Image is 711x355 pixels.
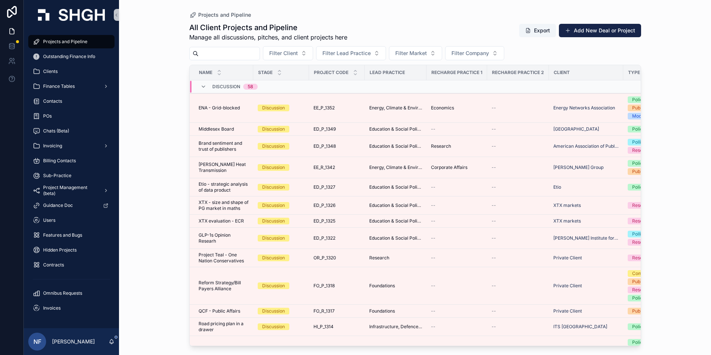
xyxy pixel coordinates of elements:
[553,202,581,208] a: XTX markets
[369,218,422,224] span: Education & Social Policy
[258,282,305,289] a: Discussion
[258,218,305,224] a: Discussion
[632,239,652,246] div: Research
[492,218,496,224] span: --
[369,164,422,170] a: Energy, Climate & Environment
[492,70,544,76] span: Recharge Practice 2
[431,308,483,314] a: --
[43,143,62,149] span: Invoicing
[369,202,422,208] a: Education & Social Policy
[369,308,395,314] span: Foundations
[43,262,64,268] span: Contracts
[553,105,619,111] a: Energy Networks Association
[199,252,249,264] a: Project Teal - One Nation Conservatives
[628,184,679,191] a: Policy
[553,164,604,170] span: [PERSON_NAME] Group
[431,164,483,170] a: Corporate Affairs
[28,80,115,93] a: Finance Tables
[313,126,336,132] span: ED_P_1349
[199,308,249,314] a: QCF - Public Affairs
[43,202,73,208] span: Guidance Doc
[199,199,249,211] span: XTX - size and shape of PG market in maths
[553,105,615,111] a: Energy Networks Association
[553,308,619,314] a: Private Client
[369,324,422,330] span: Infrastructure, Defence, Industrial, Transport
[431,143,451,149] span: Research
[431,255,435,261] span: --
[28,214,115,227] a: Users
[43,98,62,104] span: Contacts
[632,339,645,346] div: Policy
[258,164,305,171] a: Discussion
[628,255,679,261] a: Research
[431,105,454,111] span: Economics
[199,321,249,333] a: Road pricing plan in a drawer
[553,184,619,190] a: Etio
[431,235,435,241] span: --
[262,143,285,150] div: Discussion
[632,147,652,154] div: Research
[262,235,285,242] div: Discussion
[262,308,285,314] div: Discussion
[553,283,582,289] a: Private Client
[553,283,619,289] a: Private Client
[262,105,285,111] div: Discussion
[553,235,619,241] a: [PERSON_NAME] Institute for Global Change
[313,324,334,330] span: HI_P_1314
[313,202,335,208] span: ED_P_1326
[445,46,504,60] button: Select Button
[492,143,544,149] a: --
[492,308,544,314] a: --
[492,324,544,330] a: --
[262,202,285,209] div: Discussion
[24,30,119,324] div: scrollable content
[316,46,386,60] button: Select Button
[369,126,422,132] span: Education & Social Policy
[632,168,660,175] div: Public Affairs
[519,24,556,37] button: Export
[492,235,496,241] span: --
[628,126,679,132] a: Policy
[369,235,422,241] span: Education & Social Policy
[313,105,335,111] span: EE_P_1352
[431,184,483,190] a: --
[632,184,645,191] div: Policy
[212,84,240,90] span: Discussion
[199,218,244,224] span: XTX evaluation - ECR
[632,278,660,285] div: Public Affairs
[369,255,422,261] a: Research
[431,235,483,241] a: --
[492,308,496,314] span: --
[431,202,435,208] span: --
[28,50,115,63] a: Outstanding Finance Info
[369,105,422,111] span: Energy, Climate & Environment
[262,184,285,191] div: Discussion
[262,323,285,330] div: Discussion
[389,46,442,60] button: Select Button
[553,143,619,149] span: American Association of Publishers
[628,96,679,119] a: PolicyPublic AffairsModelling
[313,324,360,330] a: HI_P_1314
[199,280,249,292] a: Reform Strategy/Bill Payers Alliance
[492,126,544,132] a: --
[431,308,435,314] span: --
[632,105,660,111] div: Public Affairs
[632,202,652,209] div: Research
[492,202,496,208] span: --
[628,139,679,154] a: PollingResearch
[431,324,435,330] span: --
[313,235,335,241] span: ED_P_1322
[632,287,652,293] div: Research
[632,270,649,277] div: Comms
[43,173,71,179] span: Sub-Practice
[258,143,305,150] a: Discussion
[28,139,115,153] a: Invoicing
[553,126,619,132] a: [GEOGRAPHIC_DATA]
[632,231,646,237] div: Polling
[553,218,581,224] a: XTX markets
